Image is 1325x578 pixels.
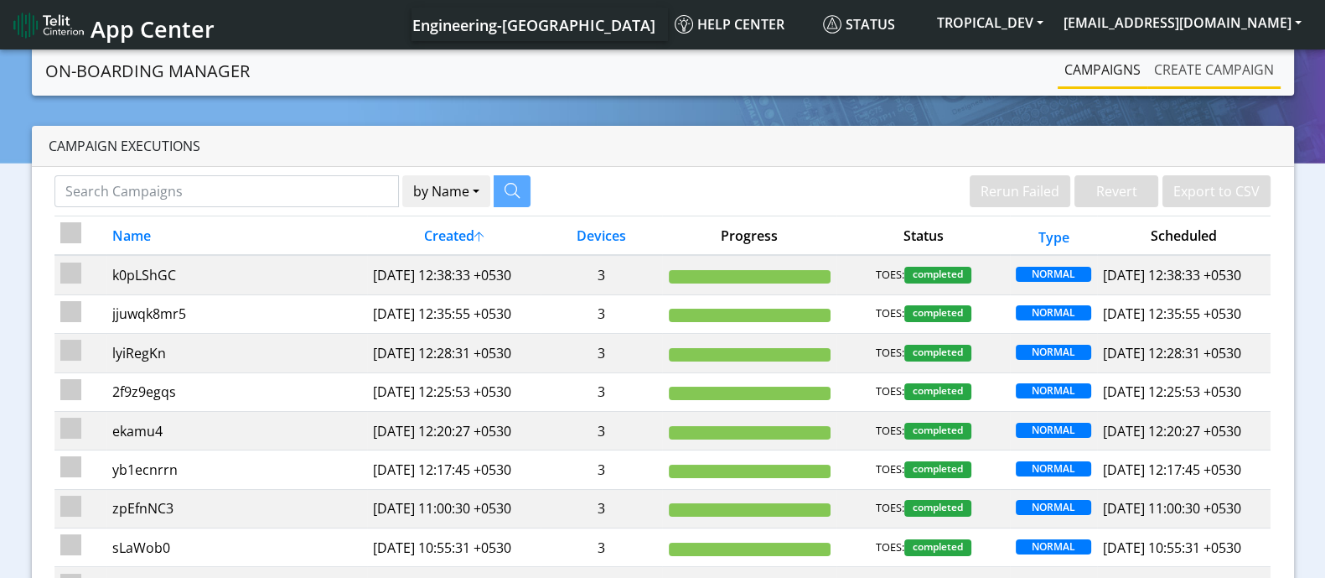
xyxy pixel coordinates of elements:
span: App Center [91,13,215,44]
span: NORMAL [1016,500,1090,515]
th: Progress [662,216,836,256]
span: NORMAL [1016,305,1090,320]
img: logo-telit-cinterion-gw-new.png [13,12,84,39]
th: Scheduled [1097,216,1271,256]
span: TOES: [876,539,904,556]
span: Help center [675,15,784,34]
span: completed [904,345,971,362]
td: [DATE] 12:35:55 +0530 [367,294,541,333]
div: sLaWob0 [112,538,361,558]
div: k0pLShGC [112,265,361,285]
span: TOES: [876,267,904,284]
a: Help center [668,8,816,41]
button: Rerun Failed [970,175,1070,207]
span: NORMAL [1016,423,1090,438]
a: App Center [13,7,212,43]
span: completed [904,500,971,517]
td: [DATE] 12:17:45 +0530 [367,450,541,489]
td: 3 [541,334,662,372]
span: TOES: [876,500,904,517]
td: [DATE] 12:38:33 +0530 [367,255,541,294]
th: Name [106,216,367,256]
td: [DATE] 12:20:27 +0530 [367,411,541,450]
span: completed [904,305,971,322]
button: Revert [1074,175,1158,207]
th: Devices [541,216,662,256]
span: completed [904,461,971,478]
span: TOES: [876,383,904,400]
a: Your current platform instance [411,8,655,41]
td: [DATE] 12:28:31 +0530 [367,334,541,372]
span: NORMAL [1016,267,1090,282]
div: yb1ecnrrn [112,460,361,480]
span: [DATE] 12:38:33 +0530 [1103,266,1241,284]
span: NORMAL [1016,539,1090,555]
a: Campaigns [1058,53,1147,86]
th: Type [1010,216,1097,256]
span: completed [904,539,971,556]
span: [DATE] 11:00:30 +0530 [1103,499,1241,518]
span: completed [904,423,971,440]
span: TOES: [876,345,904,362]
th: Created [367,216,541,256]
span: [DATE] 12:25:53 +0530 [1103,383,1241,401]
div: ekamu4 [112,421,361,441]
span: completed [904,383,971,400]
button: [EMAIL_ADDRESS][DOMAIN_NAME] [1053,8,1312,38]
span: completed [904,267,971,284]
td: 3 [541,255,662,294]
td: 3 [541,489,662,528]
span: TOES: [876,461,904,478]
a: On-Boarding Manager [45,55,250,88]
span: Engineering-[GEOGRAPHIC_DATA] [412,15,655,35]
img: knowledge.svg [675,15,693,34]
td: [DATE] 12:25:53 +0530 [367,372,541,411]
img: status.svg [823,15,841,34]
td: 3 [541,411,662,450]
a: Status [816,8,927,41]
span: [DATE] 10:55:31 +0530 [1103,539,1241,557]
span: NORMAL [1016,461,1090,476]
span: TOES: [876,423,904,440]
div: Campaign Executions [32,126,1294,167]
td: 3 [541,372,662,411]
span: TOES: [876,305,904,322]
span: [DATE] 12:35:55 +0530 [1103,305,1241,323]
span: NORMAL [1016,383,1090,398]
td: [DATE] 10:55:31 +0530 [367,529,541,567]
input: Search Campaigns [54,175,400,207]
td: 3 [541,450,662,489]
td: 3 [541,529,662,567]
span: [DATE] 12:20:27 +0530 [1103,422,1241,440]
div: lyiRegKn [112,343,361,363]
button: by Name [402,175,490,207]
span: [DATE] 12:28:31 +0530 [1103,344,1241,362]
a: Create campaign [1147,53,1281,86]
span: Status [823,15,895,34]
div: 2f9z9egqs [112,382,361,402]
button: Export to CSV [1162,175,1271,207]
div: zpEfnNC3 [112,498,361,518]
div: jjuwqk8mr5 [112,304,361,324]
span: NORMAL [1016,345,1090,360]
button: TROPICAL_DEV [927,8,1053,38]
span: [DATE] 12:17:45 +0530 [1103,461,1241,479]
td: 3 [541,294,662,333]
th: Status [836,216,1010,256]
td: [DATE] 11:00:30 +0530 [367,489,541,528]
